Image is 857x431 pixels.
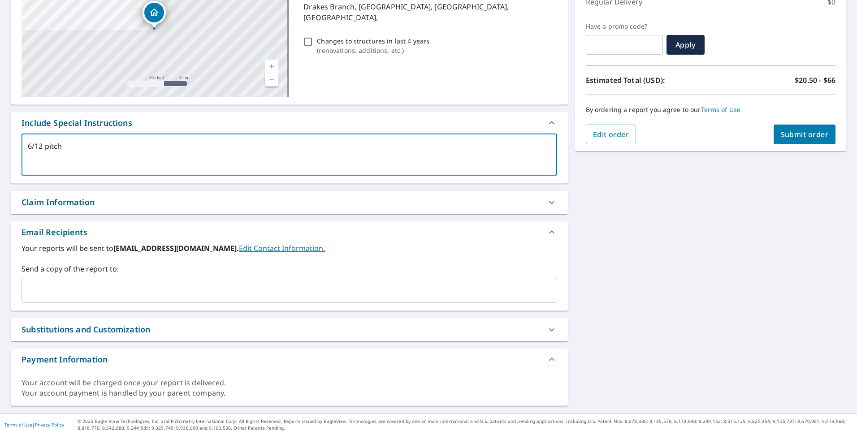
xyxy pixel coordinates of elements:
div: Email Recipients [11,221,568,243]
label: Have a promo code? [586,22,663,30]
span: Edit order [593,129,629,139]
p: | [4,422,64,427]
a: Privacy Policy [35,422,64,428]
div: Payment Information [11,349,568,370]
div: Substitutions and Customization [11,318,568,341]
div: Your account will be charged once your report is delivered. [22,378,557,388]
p: ( renovations, additions, etc. ) [317,46,429,55]
button: Edit order [586,125,636,144]
div: Email Recipients [22,226,87,238]
p: Drakes Branch, [GEOGRAPHIC_DATA], [GEOGRAPHIC_DATA], [GEOGRAPHIC_DATA], [303,1,553,23]
div: Dropped pin, building 1, Residential property, Drakes Branch, VA Drakes Branch, VA [143,1,166,29]
b: [EMAIL_ADDRESS][DOMAIN_NAME]. [113,243,239,253]
a: EditContactInfo [239,243,325,253]
p: Estimated Total (USD): [586,75,711,86]
div: Include Special Instructions [11,112,568,134]
span: Apply [674,40,697,50]
div: Substitutions and Customization [22,323,150,336]
p: By ordering a report you agree to our [586,106,835,114]
a: Terms of Use [701,105,741,114]
p: $20.50 - $66 [795,75,835,86]
button: Apply [667,35,705,55]
p: Changes to structures in last 4 years [317,36,429,46]
label: Your reports will be sent to [22,243,557,254]
a: Current Level 17, Zoom Out [265,73,278,86]
div: Your account payment is handled by your parent company. [22,388,557,398]
a: Current Level 17, Zoom In [265,60,278,73]
a: Terms of Use [4,422,32,428]
div: Claim Information [22,196,95,208]
label: Send a copy of the report to: [22,263,557,274]
div: Include Special Instructions [22,117,132,129]
textarea: 6/12 pitch [28,142,551,168]
button: Submit order [774,125,836,144]
div: Claim Information [11,191,568,214]
span: Submit order [781,129,829,139]
div: Payment Information [22,353,108,366]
